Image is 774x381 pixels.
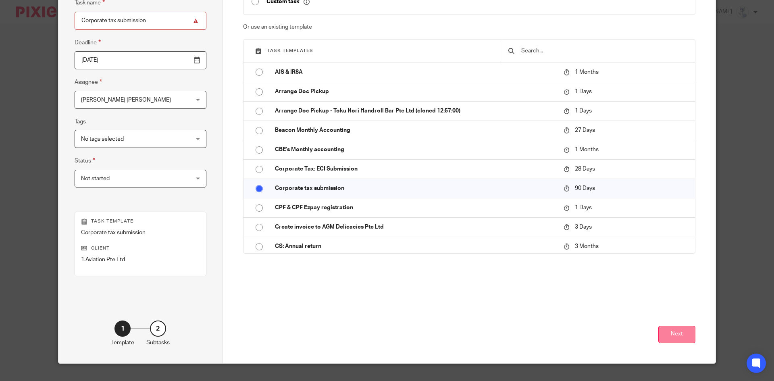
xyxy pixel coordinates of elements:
p: Corporate tax submission [275,184,556,192]
div: 2 [150,321,166,337]
p: Subtasks [146,339,170,347]
p: Create invoice to AGM Delicacies Pte Ltd [275,223,556,231]
span: No tags selected [81,136,124,142]
input: Pick a date [75,51,206,69]
p: CS: Annual return [275,242,556,250]
input: Search... [520,46,687,55]
span: 1 Months [575,69,599,75]
label: Assignee [75,77,102,87]
p: CPF & CPF Ezpay registration [275,204,556,212]
span: 1 Days [575,108,592,114]
p: Corporate Tax: ECI Submission [275,165,556,173]
div: 1 [114,321,131,337]
span: Task templates [267,48,313,53]
label: Status [75,156,95,165]
button: Next [658,326,695,343]
p: Client [81,245,200,252]
p: Arrange Doc Pickup [275,87,556,96]
span: 1 Days [575,89,592,94]
p: AIS & IR8A [275,68,556,76]
p: Template [111,339,134,347]
p: 1.Aviation Pte Ltd [81,256,200,264]
span: Not started [81,176,110,181]
p: Beacon Monthly Accounting [275,126,556,134]
input: Task name [75,12,206,30]
span: 3 Days [575,224,592,230]
span: 1 Months [575,147,599,152]
span: 1 Days [575,205,592,210]
p: CBE's Monthly accounting [275,146,556,154]
span: 3 Months [575,244,599,249]
label: Tags [75,118,86,126]
span: 27 Days [575,127,595,133]
span: [PERSON_NAME] [PERSON_NAME] [81,97,171,103]
p: Arrange Doc Pickup - Toku Nori Handroll Bar Pte Ltd (cloned 12:57:00) [275,107,556,115]
p: Or use an existing template [243,23,696,31]
p: Corporate tax submission [81,229,200,237]
label: Deadline [75,38,101,47]
span: 28 Days [575,166,595,172]
span: 90 Days [575,185,595,191]
p: Task template [81,218,200,225]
